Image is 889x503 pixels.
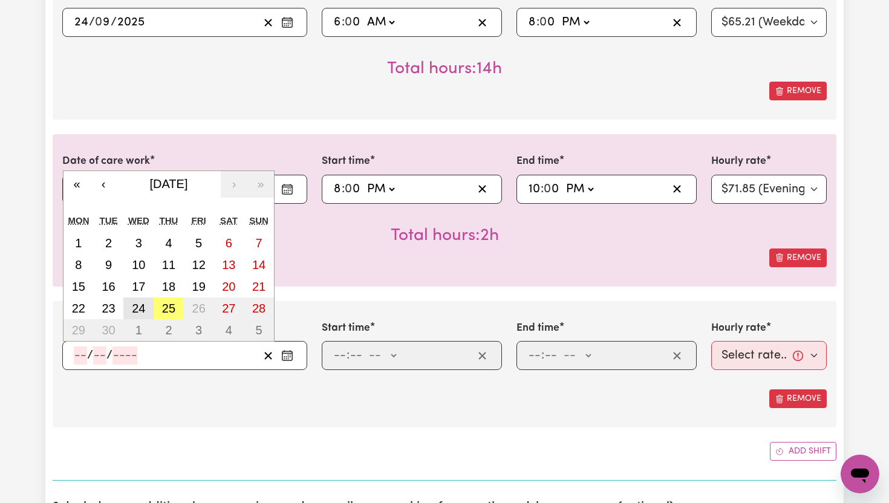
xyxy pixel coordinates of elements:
abbr: Sunday [249,215,269,226]
span: : [347,349,350,362]
input: -- [528,13,536,31]
abbr: Thursday [160,215,178,226]
abbr: 18 September 2025 [162,280,175,293]
abbr: 22 September 2025 [72,302,85,315]
button: 12 September 2025 [184,254,214,276]
abbr: 4 September 2025 [165,236,172,250]
span: 0 [345,16,352,28]
button: Remove this shift [769,248,827,267]
button: 18 September 2025 [154,276,184,297]
span: / [111,16,117,29]
abbr: 2 October 2025 [165,323,172,337]
input: -- [528,346,541,365]
span: 0 [544,183,551,195]
input: -- [545,180,561,198]
abbr: 20 September 2025 [222,280,235,293]
span: 0 [539,16,547,28]
span: : [342,183,345,196]
button: 24 September 2025 [123,297,154,319]
button: 5 October 2025 [244,319,274,341]
abbr: 10 September 2025 [132,258,145,271]
button: 4 September 2025 [154,232,184,254]
button: 3 September 2025 [123,232,154,254]
input: -- [350,346,363,365]
input: -- [541,13,556,31]
button: Enter the date of care work [278,13,297,31]
button: 16 September 2025 [94,276,124,297]
input: -- [346,180,362,198]
abbr: 15 September 2025 [72,280,85,293]
button: 21 September 2025 [244,276,274,297]
button: 29 September 2025 [63,319,94,341]
abbr: Tuesday [100,215,118,226]
abbr: 14 September 2025 [252,258,265,271]
input: -- [346,13,362,31]
button: 2 September 2025 [94,232,124,254]
input: -- [528,180,541,198]
span: : [541,349,544,362]
button: [DATE] [117,171,221,198]
button: » [247,171,274,198]
span: : [536,16,539,29]
abbr: 7 September 2025 [256,236,262,250]
abbr: 30 September 2025 [102,323,115,337]
button: 19 September 2025 [184,276,214,297]
button: 3 October 2025 [184,319,214,341]
label: Start time [322,154,370,169]
abbr: 11 September 2025 [162,258,175,271]
button: 27 September 2025 [214,297,244,319]
label: Hourly rate [711,320,766,336]
button: 10 September 2025 [123,254,154,276]
button: 4 October 2025 [214,319,244,341]
abbr: 12 September 2025 [192,258,206,271]
button: 26 September 2025 [184,297,214,319]
span: 0 [95,16,102,28]
span: / [87,349,93,362]
span: [DATE] [150,177,188,190]
label: Date of care work [62,154,150,169]
abbr: 28 September 2025 [252,302,265,315]
button: 22 September 2025 [63,297,94,319]
abbr: 29 September 2025 [72,323,85,337]
abbr: 19 September 2025 [192,280,206,293]
button: 11 September 2025 [154,254,184,276]
input: -- [333,13,342,31]
abbr: 5 October 2025 [256,323,262,337]
button: ‹ [90,171,117,198]
abbr: 21 September 2025 [252,280,265,293]
abbr: 23 September 2025 [102,302,115,315]
button: 6 September 2025 [214,232,244,254]
button: Add another shift [770,442,836,461]
button: Remove this shift [769,82,827,100]
abbr: Monday [68,215,90,226]
button: › [221,171,247,198]
abbr: 3 October 2025 [195,323,202,337]
abbr: 4 October 2025 [226,323,232,337]
button: 8 September 2025 [63,254,94,276]
button: 1 September 2025 [63,232,94,254]
abbr: 16 September 2025 [102,280,115,293]
button: 1 October 2025 [123,319,154,341]
button: Enter the date of care work [278,180,297,198]
label: Date of care work [62,320,150,336]
abbr: 5 September 2025 [195,236,202,250]
abbr: Wednesday [128,215,149,226]
button: 30 September 2025 [94,319,124,341]
abbr: 1 October 2025 [135,323,142,337]
input: -- [93,346,106,365]
button: Remove this shift [769,389,827,408]
input: -- [96,13,111,31]
button: 14 September 2025 [244,254,274,276]
span: Total hours worked: 2 hours [391,227,499,244]
button: 17 September 2025 [123,276,154,297]
abbr: 26 September 2025 [192,302,206,315]
abbr: 27 September 2025 [222,302,235,315]
abbr: 9 September 2025 [105,258,112,271]
button: 7 September 2025 [244,232,274,254]
button: Clear date [259,13,278,31]
label: End time [516,154,559,169]
span: 0 [345,183,352,195]
input: -- [74,346,87,365]
abbr: 2 September 2025 [105,236,112,250]
button: Clear date [259,346,278,365]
